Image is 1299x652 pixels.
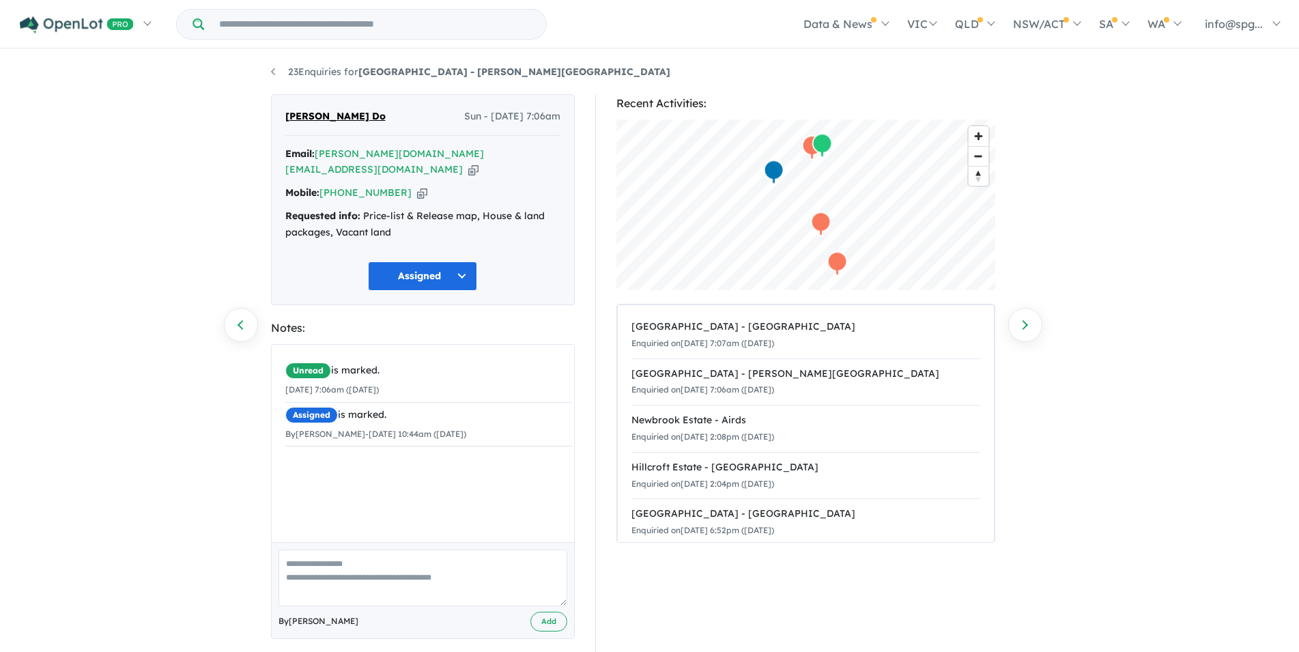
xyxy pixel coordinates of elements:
[763,160,784,185] div: Map marker
[631,319,980,335] div: [GEOGRAPHIC_DATA] - [GEOGRAPHIC_DATA]
[631,312,980,359] a: [GEOGRAPHIC_DATA] - [GEOGRAPHIC_DATA]Enquiried on[DATE] 7:07am ([DATE])
[616,119,995,290] canvas: Map
[285,407,338,423] span: Assigned
[20,16,134,33] img: Openlot PRO Logo White
[279,614,358,628] span: By [PERSON_NAME]
[631,405,980,453] a: Newbrook Estate - AirdsEnquiried on[DATE] 2:08pm ([DATE])
[631,498,980,546] a: [GEOGRAPHIC_DATA] - [GEOGRAPHIC_DATA]Enquiried on[DATE] 6:52pm ([DATE])
[631,459,980,476] div: Hillcroft Estate - [GEOGRAPHIC_DATA]
[358,66,670,78] strong: [GEOGRAPHIC_DATA] - [PERSON_NAME][GEOGRAPHIC_DATA]
[631,366,980,382] div: [GEOGRAPHIC_DATA] - [PERSON_NAME][GEOGRAPHIC_DATA]
[827,251,847,277] div: Map marker
[368,261,477,291] button: Assigned
[631,506,980,522] div: [GEOGRAPHIC_DATA] - [GEOGRAPHIC_DATA]
[801,135,822,160] div: Map marker
[631,358,980,406] a: [GEOGRAPHIC_DATA] - [PERSON_NAME][GEOGRAPHIC_DATA]Enquiried on[DATE] 7:06am ([DATE])
[207,10,543,39] input: Try estate name, suburb, builder or developer
[969,146,988,166] button: Zoom out
[319,186,412,199] a: [PHONE_NUMBER]
[464,109,560,125] span: Sun - [DATE] 7:06am
[468,162,479,177] button: Copy
[631,479,774,489] small: Enquiried on [DATE] 2:04pm ([DATE])
[271,319,575,337] div: Notes:
[1205,17,1263,31] span: info@spg...
[631,384,774,395] small: Enquiried on [DATE] 7:06am ([DATE])
[969,166,988,186] button: Reset bearing to north
[812,133,832,158] div: Map marker
[285,363,572,379] div: is marked.
[285,109,386,125] span: [PERSON_NAME] Do
[616,94,995,113] div: Recent Activities:
[285,363,331,379] span: Unread
[271,66,670,78] a: 23Enquiries for[GEOGRAPHIC_DATA] - [PERSON_NAME][GEOGRAPHIC_DATA]
[285,407,572,423] div: is marked.
[285,429,466,439] small: By [PERSON_NAME] - [DATE] 10:44am ([DATE])
[631,525,774,535] small: Enquiried on [DATE] 6:52pm ([DATE])
[271,64,1029,81] nav: breadcrumb
[417,186,427,200] button: Copy
[969,126,988,146] button: Zoom in
[285,147,315,160] strong: Email:
[631,452,980,500] a: Hillcroft Estate - [GEOGRAPHIC_DATA]Enquiried on[DATE] 2:04pm ([DATE])
[810,212,831,237] div: Map marker
[285,384,379,395] small: [DATE] 7:06am ([DATE])
[285,147,484,176] a: [PERSON_NAME][DOMAIN_NAME][EMAIL_ADDRESS][DOMAIN_NAME]
[285,210,360,222] strong: Requested info:
[631,431,774,442] small: Enquiried on [DATE] 2:08pm ([DATE])
[969,147,988,166] span: Zoom out
[530,612,567,632] button: Add
[631,338,774,348] small: Enquiried on [DATE] 7:07am ([DATE])
[285,186,319,199] strong: Mobile:
[285,208,560,241] div: Price-list & Release map, House & land packages, Vacant land
[631,412,980,429] div: Newbrook Estate - Airds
